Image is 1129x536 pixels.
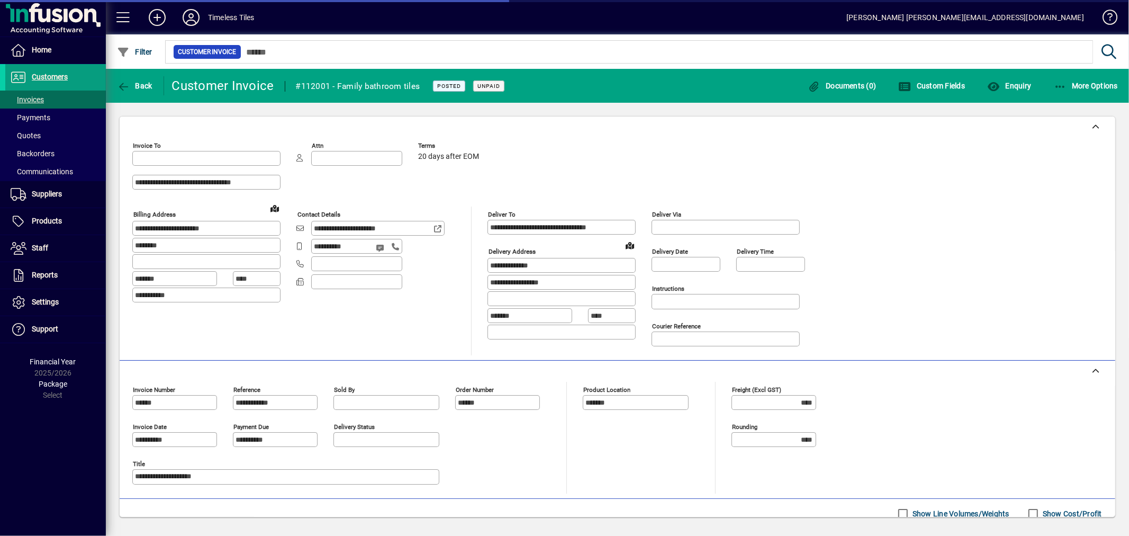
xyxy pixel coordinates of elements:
button: More Options [1051,76,1121,95]
a: Knowledge Base [1095,2,1116,37]
mat-label: Deliver To [488,211,516,218]
span: Support [32,325,58,333]
mat-label: Reference [233,386,260,394]
button: Add [140,8,174,27]
span: Back [117,82,152,90]
mat-label: Invoice number [133,386,175,394]
a: Communications [5,163,106,181]
span: Home [32,46,51,54]
mat-label: Deliver via [652,211,681,218]
span: Suppliers [32,190,62,198]
span: Payments [11,113,50,122]
mat-label: Delivery time [737,248,774,255]
div: [PERSON_NAME] [PERSON_NAME][EMAIL_ADDRESS][DOMAIN_NAME] [846,9,1084,26]
span: Staff [32,244,48,252]
a: Backorders [5,145,106,163]
mat-label: Product location [583,386,630,394]
mat-label: Instructions [652,285,684,292]
mat-label: Payment due [233,423,269,431]
span: Reports [32,271,58,279]
span: Customers [32,73,68,81]
span: Package [39,380,67,388]
button: Enquiry [985,76,1034,95]
mat-label: Sold by [334,386,355,394]
div: Customer Invoice [172,77,274,94]
a: Payments [5,109,106,127]
span: Invoices [11,95,44,104]
a: Settings [5,289,106,316]
span: Products [32,217,62,225]
span: Posted [437,83,461,90]
label: Show Line Volumes/Weights [910,508,1009,519]
span: 20 days after EOM [418,153,479,161]
span: Enquiry [987,82,1031,90]
mat-label: Invoice To [133,142,161,149]
button: Profile [174,8,208,27]
span: Custom Fields [899,82,965,90]
span: Financial Year [30,358,76,366]
a: View on map [266,200,283,217]
div: #112001 - Family bathroom tiles [296,78,420,95]
span: Settings [32,298,59,306]
a: Reports [5,262,106,289]
a: Products [5,208,106,235]
mat-label: Delivery status [334,423,375,431]
mat-label: Order number [456,386,494,394]
mat-label: Attn [312,142,323,149]
a: Quotes [5,127,106,145]
mat-label: Delivery date [652,248,688,255]
span: Terms [418,142,482,149]
button: Back [114,76,155,95]
span: Unpaid [477,83,500,90]
app-page-header-button: Back [106,76,164,95]
a: View on map [621,237,638,254]
span: Customer Invoice [178,47,237,57]
mat-label: Freight (excl GST) [732,386,781,394]
mat-label: Courier Reference [652,323,701,330]
div: Timeless Tiles [208,9,254,26]
mat-label: Title [133,460,145,468]
mat-label: Rounding [732,423,757,431]
button: Filter [114,42,155,61]
span: Backorders [11,149,55,158]
span: Quotes [11,131,41,140]
label: Show Cost/Profit [1041,508,1102,519]
span: Filter [117,48,152,56]
a: Home [5,37,106,64]
span: More Options [1054,82,1118,90]
span: Communications [11,167,73,176]
button: Custom Fields [896,76,968,95]
a: Invoices [5,91,106,109]
span: Documents (0) [808,82,877,90]
mat-label: Invoice date [133,423,167,431]
a: Staff [5,235,106,262]
a: Suppliers [5,181,106,208]
button: Documents (0) [805,76,879,95]
button: Send SMS [368,235,394,261]
a: Support [5,316,106,343]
